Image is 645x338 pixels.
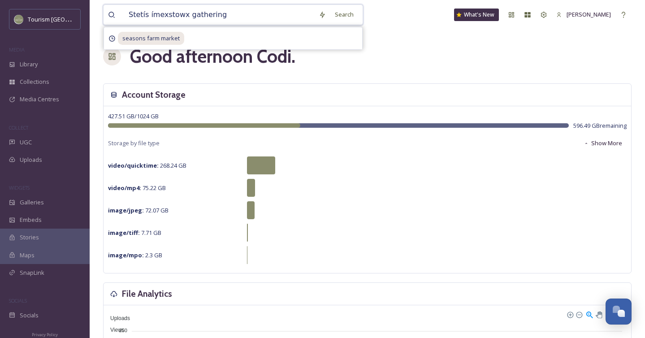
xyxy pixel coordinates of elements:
strong: video/quicktime : [108,161,159,169]
span: 427.51 GB / 1024 GB [108,112,159,120]
img: Abbotsford_Snapsea.png [14,15,23,24]
span: Uploads [20,156,42,164]
span: Privacy Policy [32,332,58,338]
span: UGC [20,138,32,147]
div: Selection Zoom [585,310,593,318]
strong: image/mpo : [108,251,144,259]
strong: image/jpeg : [108,206,144,214]
span: Uploads [104,315,130,321]
span: Galleries [20,198,44,207]
span: COLLECT [9,124,28,131]
button: Show More [579,134,627,152]
span: Maps [20,251,35,260]
span: Collections [20,78,49,86]
div: Panning [596,312,601,317]
div: Search [330,6,358,23]
span: Embeds [20,216,42,224]
a: What's New [454,9,499,21]
span: Tourism [GEOGRAPHIC_DATA] [28,15,108,23]
span: MEDIA [9,46,25,53]
span: SnapLink [20,269,44,277]
h3: File Analytics [122,287,172,300]
span: Library [20,60,38,69]
span: seasons farm market [118,32,184,45]
span: Views [104,327,125,333]
span: Storage by file type [108,139,160,147]
span: Socials [20,311,39,320]
button: Open Chat [606,299,632,325]
h1: Good afternoon Codi . [130,43,295,70]
span: Media Centres [20,95,59,104]
span: 75.22 GB [108,184,166,192]
div: Zoom In [567,311,573,317]
h3: Account Storage [122,88,186,101]
div: Zoom Out [576,311,582,317]
strong: video/mp4 : [108,184,141,192]
span: 596.49 GB remaining [573,121,627,130]
span: 72.07 GB [108,206,169,214]
span: 2.3 GB [108,251,162,259]
span: WIDGETS [9,184,30,191]
span: Stories [20,233,39,242]
strong: image/tiff : [108,229,140,237]
span: 268.24 GB [108,161,186,169]
input: Search your library [124,5,314,25]
span: 7.71 GB [108,229,161,237]
a: [PERSON_NAME] [552,6,615,23]
tspan: 250 [119,327,127,333]
span: [PERSON_NAME] [567,10,611,18]
span: SOCIALS [9,297,27,304]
